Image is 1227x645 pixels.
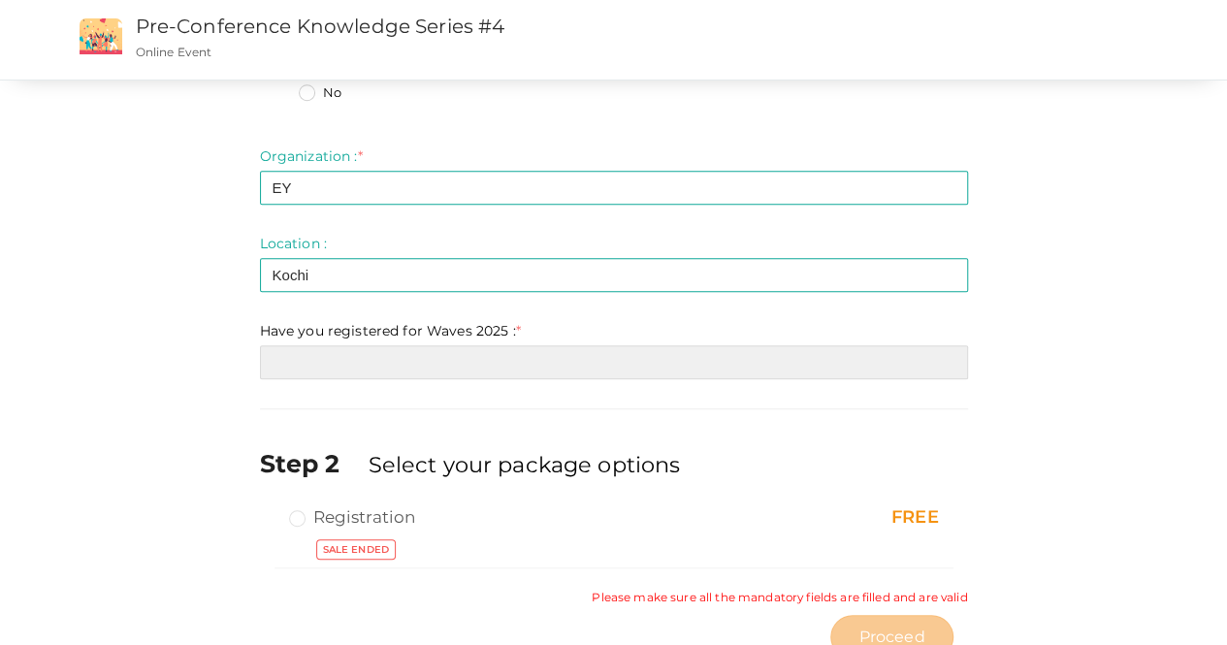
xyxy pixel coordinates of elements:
div: FREE [746,505,938,531]
label: No [299,83,341,103]
span: Sale Ended [316,539,396,560]
p: Online Event [136,44,750,60]
label: Have you registered for Waves 2025 : [260,321,521,340]
a: Pre-Conference Knowledge Series #4 [136,15,505,38]
label: Location : [260,234,327,253]
small: Please make sure all the mandatory fields are filled and are valid [592,589,967,605]
label: Registration [289,505,416,529]
label: Select your package options [368,449,680,480]
img: event2.png [80,18,122,54]
label: Step 2 [260,446,365,481]
label: Organization : [260,146,363,166]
